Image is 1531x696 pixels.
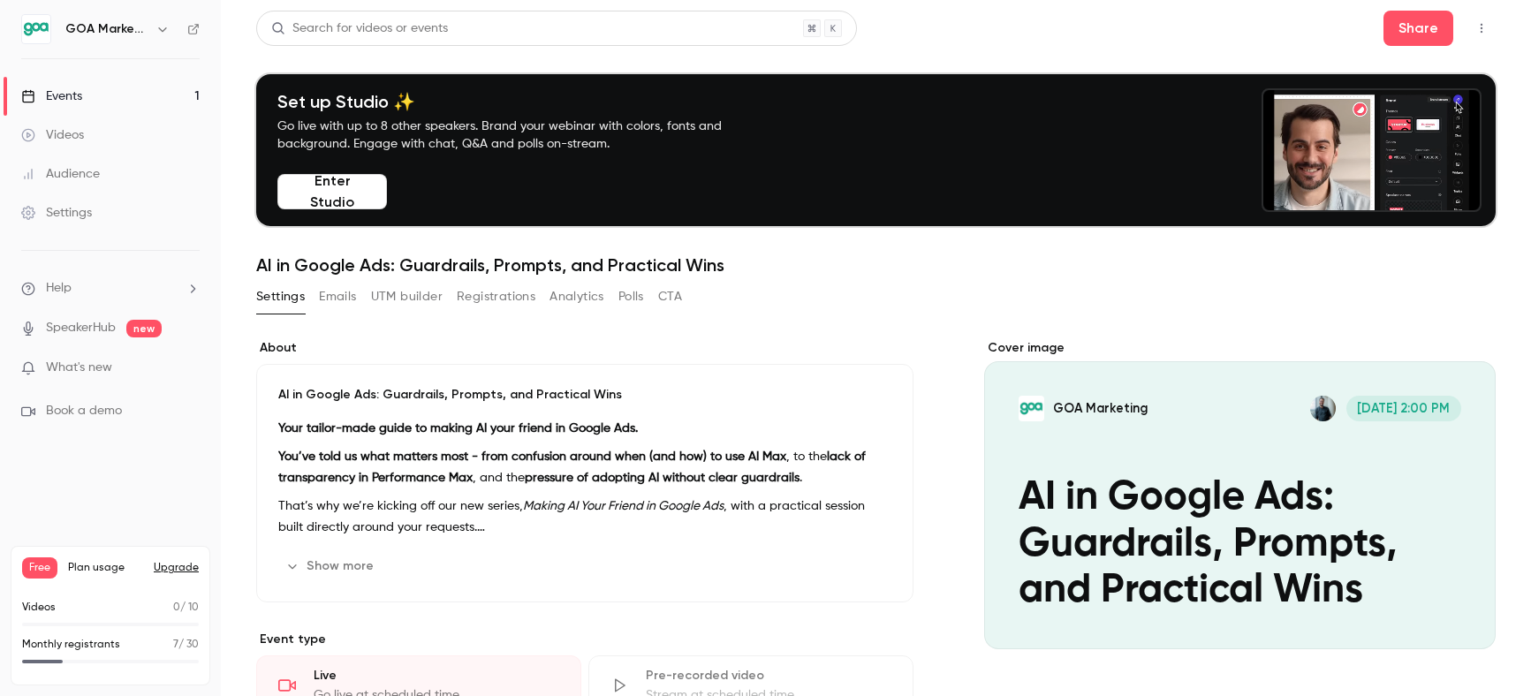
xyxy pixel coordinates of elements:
[173,639,178,650] span: 7
[173,637,199,653] p: / 30
[173,600,199,616] p: / 10
[646,667,891,685] div: Pre-recorded video
[984,339,1496,357] label: Cover image
[256,339,913,357] label: About
[256,283,305,311] button: Settings
[21,126,84,144] div: Videos
[21,204,92,222] div: Settings
[549,283,604,311] button: Analytics
[178,360,200,376] iframe: Noticeable Trigger
[21,87,82,105] div: Events
[371,283,443,311] button: UTM builder
[658,283,682,311] button: CTA
[154,561,199,575] button: Upgrade
[46,402,122,420] span: Book a demo
[256,254,1496,276] h1: AI in Google Ads: Guardrails, Prompts, and Practical Wins
[984,339,1496,649] section: Cover image
[21,165,100,183] div: Audience
[126,320,162,337] span: new
[21,279,200,298] li: help-dropdown-opener
[277,117,763,153] p: Go live with up to 8 other speakers. Brand your webinar with colors, fonts and background. Engage...
[278,422,638,435] strong: Your tailor-made guide to making AI your friend in Google Ads.
[68,561,143,575] span: Plan usage
[618,283,644,311] button: Polls
[1383,11,1453,46] button: Share
[314,667,559,685] div: Live
[46,359,112,377] span: What's new
[525,472,800,484] strong: pressure of adopting AI without clear guardrails
[278,386,891,404] p: AI in Google Ads: Guardrails, Prompts, and Practical Wins
[46,319,116,337] a: SpeakerHub
[46,279,72,298] span: Help
[278,552,384,580] button: Show more
[256,631,913,648] p: Event type
[319,283,356,311] button: Emails
[278,496,891,538] p: That’s why we’re kicking off our new series, , with a practical session built directly around you...
[173,602,180,613] span: 0
[22,637,120,653] p: Monthly registrants
[277,91,763,112] h4: Set up Studio ✨
[271,19,448,38] div: Search for videos or events
[457,283,535,311] button: Registrations
[277,174,387,209] button: Enter Studio
[65,20,148,38] h6: GOA Marketing
[22,557,57,579] span: Free
[523,500,724,512] em: Making AI Your Friend in Google Ads
[278,450,786,463] strong: You’ve told us what matters most - from confusion around when (and how) to use AI Max
[22,15,50,43] img: GOA Marketing
[22,600,56,616] p: Videos
[278,446,891,488] p: , to the , and the .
